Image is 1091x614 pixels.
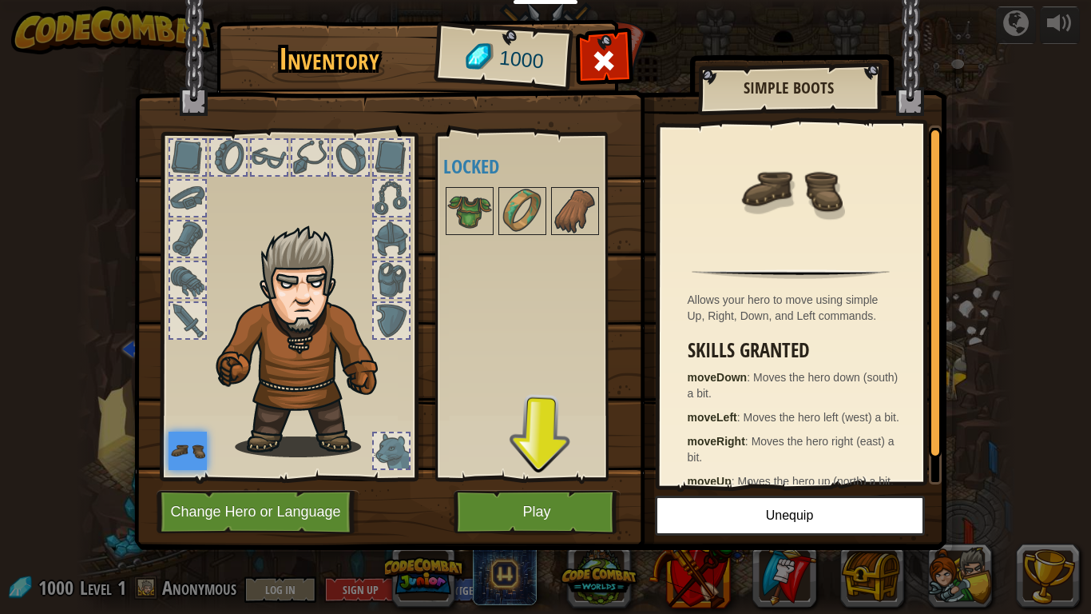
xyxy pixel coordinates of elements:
[745,435,752,448] span: :
[655,496,925,536] button: Unequip
[498,44,545,76] span: 1000
[738,475,894,488] span: Moves the hero up (north) a bit.
[688,292,903,324] div: Allows your hero to move using simple Up, Right, Down, and Left commands.
[443,156,632,177] h4: Locked
[447,189,492,233] img: portrait.png
[688,435,895,464] span: Moves the hero right (east) a bit.
[500,189,545,233] img: portrait.png
[157,490,359,534] button: Change Hero or Language
[228,42,431,76] h1: Inventory
[688,435,745,448] strong: moveRight
[208,225,404,457] img: hair_m2.png
[688,475,732,488] strong: moveUp
[739,138,843,241] img: portrait.png
[747,371,753,384] span: :
[714,79,864,97] h2: Simple Boots
[737,411,744,424] span: :
[169,432,207,470] img: portrait.png
[692,269,889,279] img: hr.png
[744,411,899,424] span: Moves the hero left (west) a bit.
[688,371,748,384] strong: moveDown
[732,475,738,488] span: :
[688,340,903,361] h3: Skills Granted
[688,371,899,400] span: Moves the hero down (south) a bit.
[454,490,621,534] button: Play
[553,189,597,233] img: portrait.png
[688,411,737,424] strong: moveLeft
